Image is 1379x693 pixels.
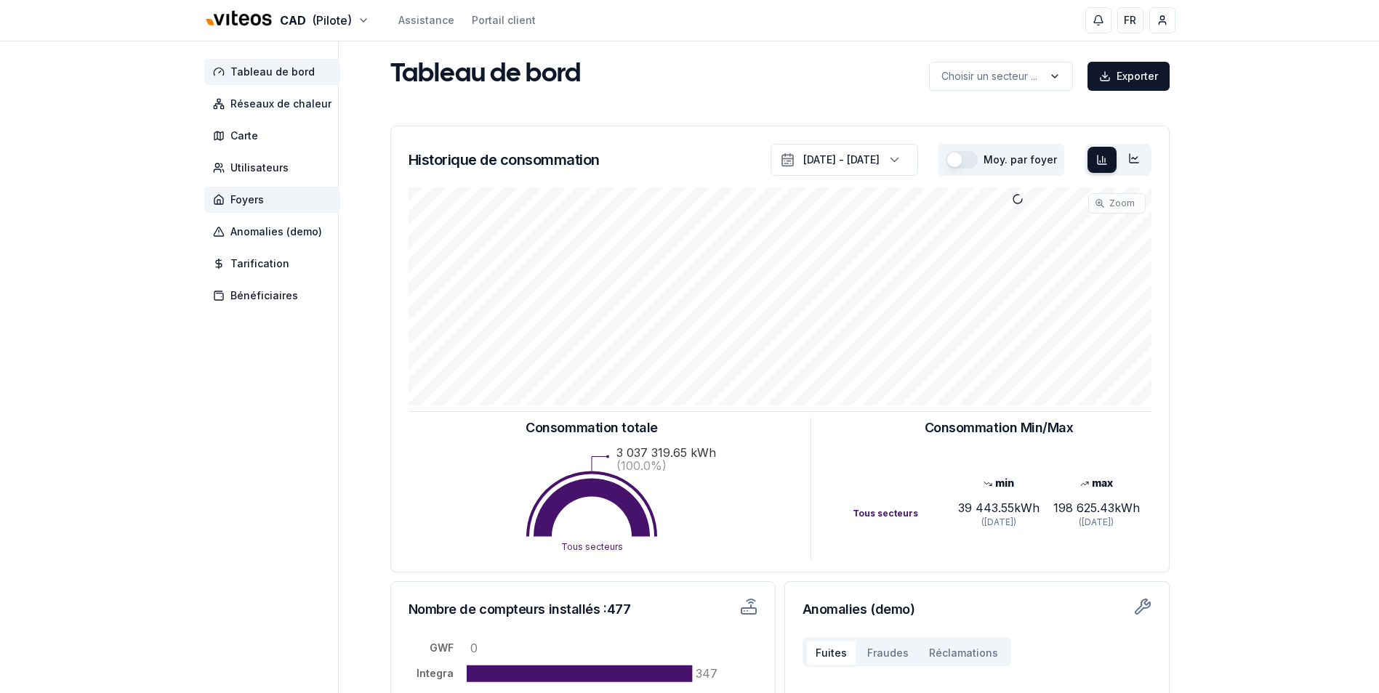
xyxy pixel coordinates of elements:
a: Bénéficiaires [204,283,346,309]
button: Exporter [1087,62,1170,91]
a: Réseaux de chaleur [204,91,346,117]
p: Choisir un secteur ... [941,69,1037,84]
button: Fuites [805,640,857,666]
div: [DATE] - [DATE] [803,153,880,167]
span: Réseaux de chaleur [230,97,331,111]
span: Bénéficiaires [230,288,298,303]
a: Anomalies (demo) [204,219,346,245]
a: Carte [204,123,346,149]
div: max [1048,476,1145,490]
div: ([DATE]) [1048,516,1145,528]
button: [DATE] - [DATE] [771,144,918,176]
a: Portail client [472,13,536,28]
tspan: 0 [470,641,478,655]
tspan: Integra [417,667,454,679]
div: min [950,476,1048,490]
a: Utilisateurs [204,155,346,181]
span: Utilisateurs [230,161,289,175]
tspan: GWF [430,641,454,654]
div: Tous secteurs [853,508,950,519]
img: Viteos - CAD Logo [204,1,274,36]
span: FR [1124,13,1136,28]
text: 3 037 319.65 kWh [616,445,716,460]
h1: Tableau de bord [390,60,581,89]
h3: Historique de consommation [409,150,600,170]
span: Zoom [1109,198,1135,209]
button: Fraudes [857,640,919,666]
a: Tarification [204,251,346,277]
span: Carte [230,129,258,143]
a: Foyers [204,187,346,213]
div: ([DATE]) [950,516,1048,528]
tspan: 347 [696,666,717,681]
text: Tous secteurs [561,541,623,552]
span: Tableau de bord [230,65,315,79]
button: FR [1117,7,1143,33]
span: CAD [280,12,306,29]
a: Tableau de bord [204,59,346,85]
h3: Consommation Min/Max [925,418,1074,438]
span: Anomalies (demo) [230,224,322,239]
span: Tarification [230,256,289,271]
span: Foyers [230,192,264,207]
h3: Consommation totale [526,418,657,438]
div: 198 625.43 kWh [1048,499,1145,516]
span: (Pilote) [312,12,352,29]
text: (100.0%) [616,458,667,473]
button: Réclamations [919,640,1008,666]
h3: Nombre de compteurs installés : 477 [409,599,660,620]
label: Moy. par foyer [984,155,1057,165]
button: CAD(Pilote) [204,5,369,36]
button: label [929,62,1073,91]
div: 39 443.55 kWh [950,499,1048,516]
a: Assistance [398,13,454,28]
h3: Anomalies (demo) [803,599,1151,620]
